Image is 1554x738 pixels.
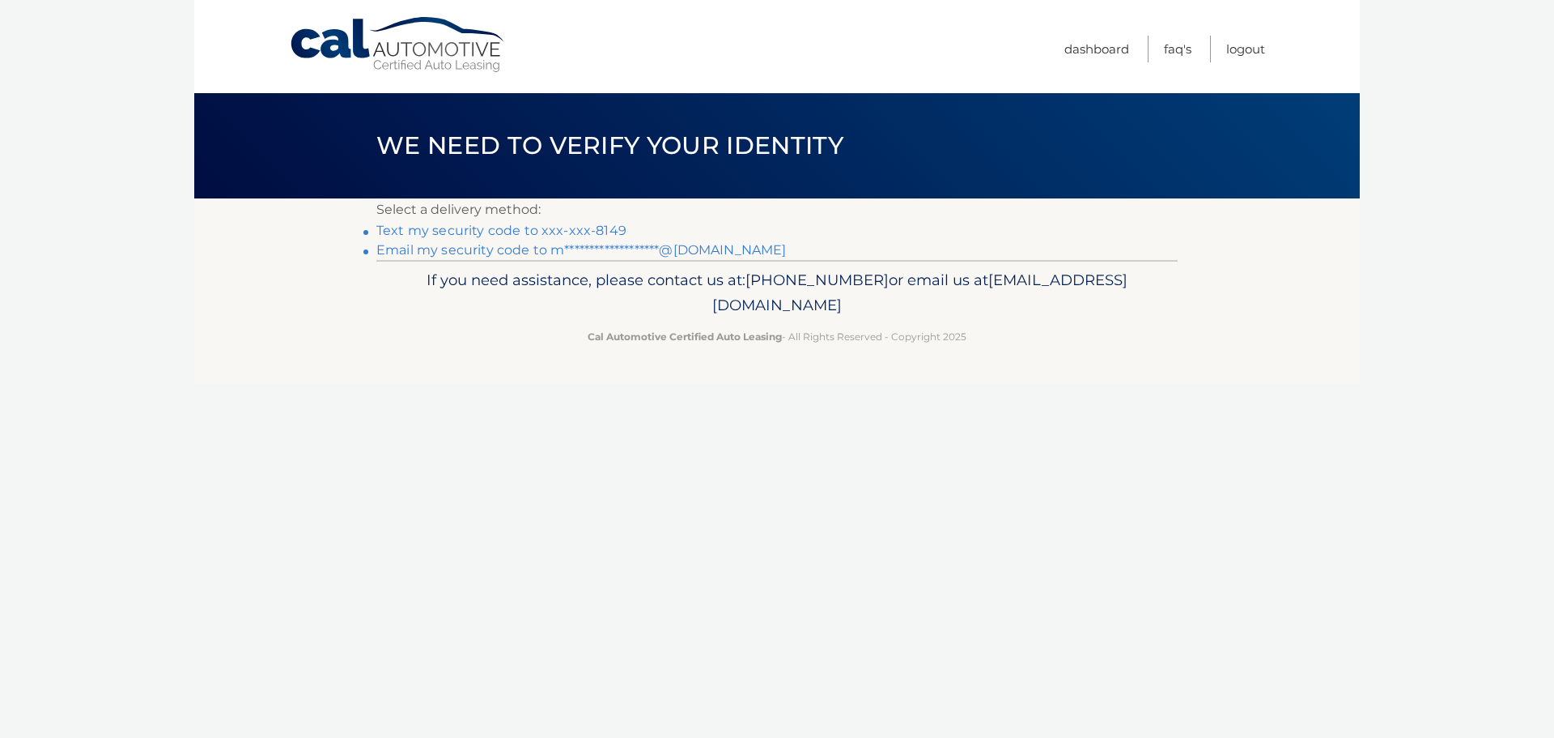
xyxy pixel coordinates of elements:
span: [PHONE_NUMBER] [745,271,889,289]
p: Select a delivery method: [376,198,1178,221]
a: Text my security code to xxx-xxx-8149 [376,223,626,238]
strong: Cal Automotive Certified Auto Leasing [588,331,782,343]
a: Dashboard [1064,36,1129,62]
a: Cal Automotive [289,16,507,74]
a: FAQ's [1164,36,1191,62]
p: - All Rights Reserved - Copyright 2025 [387,328,1167,345]
p: If you need assistance, please contact us at: or email us at [387,267,1167,319]
a: Logout [1226,36,1265,62]
span: We need to verify your identity [376,130,843,160]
